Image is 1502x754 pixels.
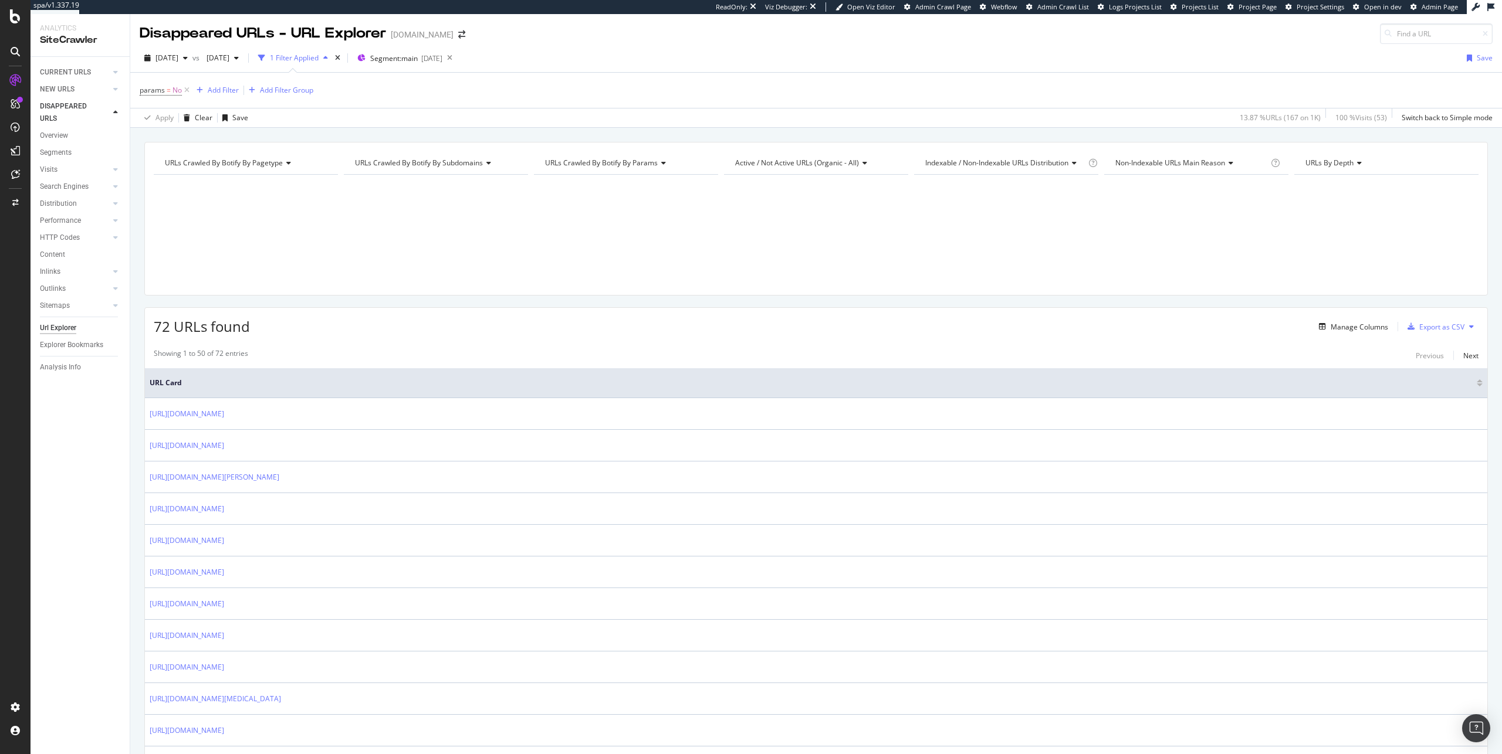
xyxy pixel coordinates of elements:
div: Add Filter [208,85,239,95]
span: No [172,82,182,99]
h4: Active / Not Active URLs [733,154,898,172]
div: Save [1477,53,1493,63]
a: Sitemaps [40,300,110,312]
span: Admin Crawl List [1037,2,1089,11]
button: Clear [179,108,212,127]
div: Segments [40,147,72,159]
div: ReadOnly: [716,2,747,12]
a: CURRENT URLS [40,66,110,79]
div: HTTP Codes [40,232,80,244]
span: Admin Page [1422,2,1458,11]
div: Manage Columns [1331,322,1388,332]
div: times [333,52,343,64]
button: Add Filter [192,83,239,97]
a: Segments [40,147,121,159]
div: Explorer Bookmarks [40,339,103,351]
button: [DATE] [202,49,243,67]
a: Distribution [40,198,110,210]
a: [URL][DOMAIN_NAME] [150,630,224,641]
div: 13.87 % URLs ( 167 on 1K ) [1240,113,1321,123]
span: 2025 Aug. 10th [202,53,229,63]
div: Analytics [40,23,120,33]
div: Sitemaps [40,300,70,312]
a: Admin Crawl List [1026,2,1089,12]
a: [URL][DOMAIN_NAME] [150,535,224,546]
a: [URL][DOMAIN_NAME] [150,408,224,420]
div: Previous [1416,351,1444,361]
div: arrow-right-arrow-left [458,30,465,39]
a: Webflow [980,2,1017,12]
div: Clear [195,113,212,123]
h4: URLs Crawled By Botify By pagetype [163,154,327,172]
span: Open in dev [1364,2,1402,11]
a: DISAPPEARED URLS [40,100,110,125]
div: Apply [155,113,174,123]
button: Add Filter Group [244,83,313,97]
a: Outlinks [40,283,110,295]
div: Next [1463,351,1479,361]
a: Project Settings [1286,2,1344,12]
span: URLs Crawled By Botify By subdomains [355,158,483,168]
span: vs [192,53,202,63]
a: Project Page [1227,2,1277,12]
div: Add Filter Group [260,85,313,95]
div: Open Intercom Messenger [1462,714,1490,742]
span: Open Viz Editor [847,2,895,11]
h4: URLs by Depth [1303,154,1468,172]
a: [URL][DOMAIN_NAME] [150,440,224,451]
button: Save [218,108,248,127]
span: = [167,85,171,95]
h4: Non-Indexable URLs Main Reason [1113,154,1268,172]
button: Manage Columns [1314,320,1388,334]
div: Disappeared URLs - URL Explorer [140,23,386,43]
div: 1 Filter Applied [270,53,319,63]
span: Projects List [1182,2,1219,11]
span: Active / Not Active URLs (organic - all) [735,158,859,168]
span: 72 URLs found [154,317,250,336]
span: Non-Indexable URLs Main Reason [1115,158,1225,168]
span: URLs Crawled By Botify By params [545,158,658,168]
span: params [140,85,165,95]
a: Logs Projects List [1098,2,1162,12]
a: [URL][DOMAIN_NAME] [150,725,224,736]
span: Segment: main [370,53,418,63]
a: Visits [40,164,110,176]
div: Performance [40,215,81,227]
a: Admin Page [1410,2,1458,12]
a: [URL][DOMAIN_NAME] [150,661,224,673]
span: URLs by Depth [1305,158,1354,168]
a: [URL][DOMAIN_NAME] [150,566,224,578]
div: 100 % Visits ( 53 ) [1335,113,1387,123]
button: [DATE] [140,49,192,67]
div: [DATE] [421,53,442,63]
div: Export as CSV [1419,322,1464,332]
a: Content [40,249,121,261]
div: Outlinks [40,283,66,295]
a: Search Engines [40,181,110,193]
input: Find a URL [1380,23,1493,44]
span: Logs Projects List [1109,2,1162,11]
span: URLs Crawled By Botify By pagetype [165,158,283,168]
div: Switch back to Simple mode [1402,113,1493,123]
a: Url Explorer [40,322,121,334]
div: CURRENT URLS [40,66,91,79]
button: Previous [1416,348,1444,362]
div: DISAPPEARED URLS [40,100,99,125]
button: Switch back to Simple mode [1397,108,1493,127]
div: NEW URLS [40,83,75,96]
button: Apply [140,108,174,127]
a: Projects List [1171,2,1219,12]
h4: Indexable / Non-Indexable URLs Distribution [923,154,1086,172]
a: Open Viz Editor [835,2,895,12]
div: Visits [40,164,57,176]
a: HTTP Codes [40,232,110,244]
a: Inlinks [40,266,110,278]
a: [URL][DOMAIN_NAME][MEDICAL_DATA] [150,693,281,705]
span: Project Page [1239,2,1277,11]
a: Analysis Info [40,361,121,373]
button: Next [1463,348,1479,362]
span: Admin Crawl Page [915,2,971,11]
a: [URL][DOMAIN_NAME][PERSON_NAME] [150,471,279,483]
span: URL Card [150,378,1474,388]
div: Search Engines [40,181,89,193]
